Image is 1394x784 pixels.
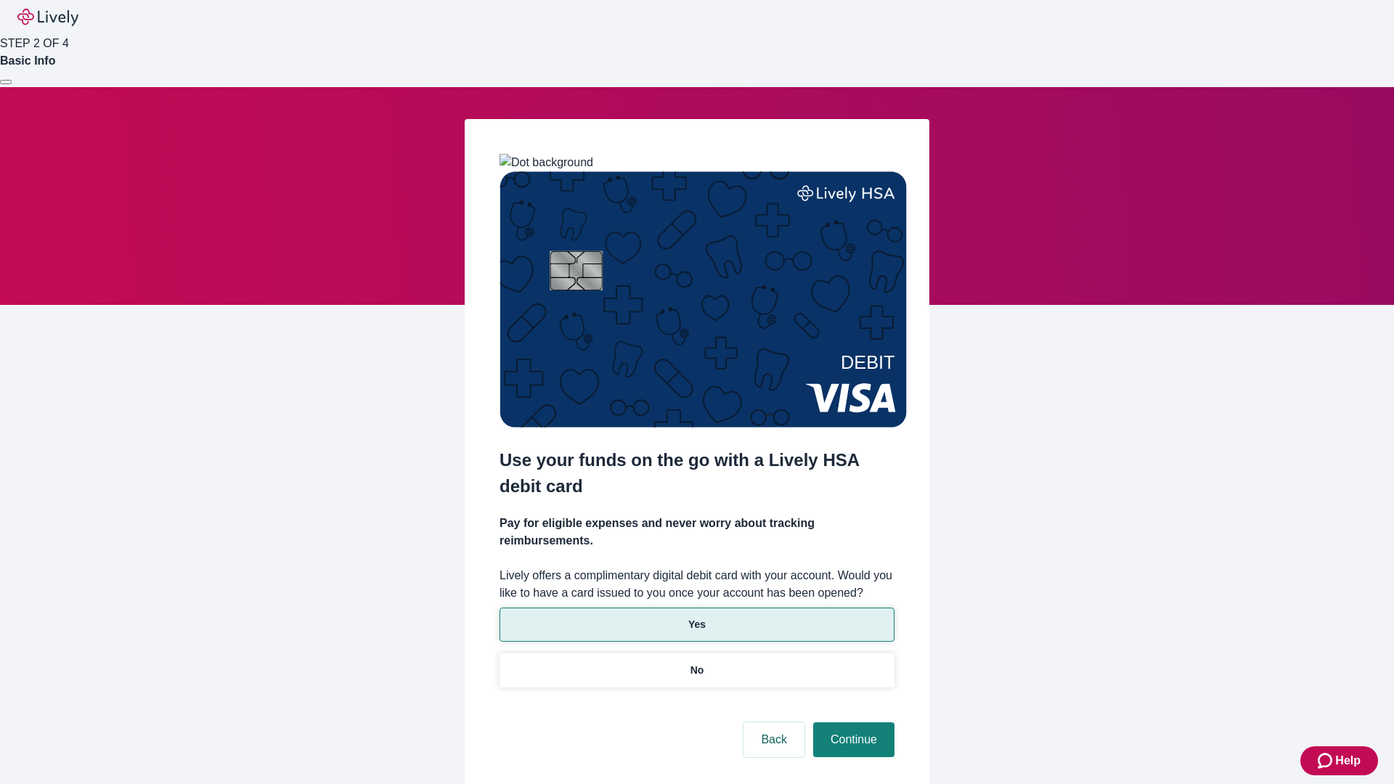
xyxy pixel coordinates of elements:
[500,653,894,687] button: No
[688,617,706,632] p: Yes
[1335,752,1361,769] span: Help
[500,608,894,642] button: Yes
[690,663,704,678] p: No
[1300,746,1378,775] button: Zendesk support iconHelp
[17,9,78,26] img: Lively
[500,447,894,499] h2: Use your funds on the go with a Lively HSA debit card
[1318,752,1335,769] svg: Zendesk support icon
[500,567,894,602] label: Lively offers a complimentary digital debit card with your account. Would you like to have a card...
[743,722,804,757] button: Back
[500,154,593,171] img: Dot background
[500,515,894,550] h4: Pay for eligible expenses and never worry about tracking reimbursements.
[813,722,894,757] button: Continue
[500,171,907,428] img: Debit card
